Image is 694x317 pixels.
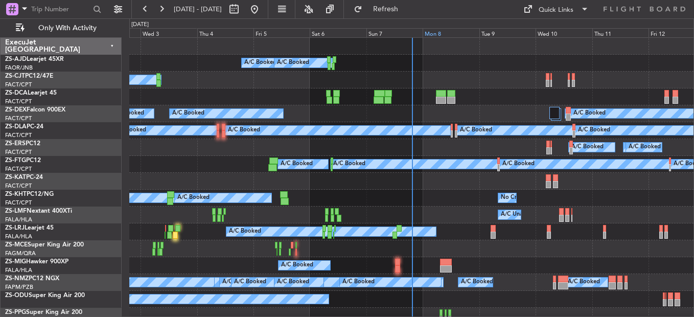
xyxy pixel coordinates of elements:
span: ZS-AJD [5,56,27,62]
a: FALA/HLA [5,233,32,240]
div: A/C Booked [277,55,309,71]
div: A/C Booked [333,156,365,172]
a: FACT/CPT [5,131,32,139]
a: FACT/CPT [5,81,32,88]
span: ZS-LRJ [5,225,25,231]
div: A/C Booked [573,106,606,121]
div: A/C Booked [281,258,313,273]
div: A/C Booked [502,156,535,172]
a: FALA/HLA [5,216,32,223]
div: A/C Booked [244,55,276,71]
button: Refresh [349,1,410,17]
span: ZS-ERS [5,141,26,147]
a: FACT/CPT [5,165,32,173]
span: ZS-MCE [5,242,28,248]
span: [DATE] - [DATE] [174,5,222,14]
div: Mon 8 [423,28,479,37]
span: ZS-LMF [5,208,27,214]
span: ZS-DCA [5,90,28,96]
span: ZS-DLA [5,124,27,130]
a: FACT/CPT [5,182,32,190]
div: Fri 5 [253,28,310,37]
div: Tue 9 [479,28,536,37]
a: FAOR/JNB [5,64,33,72]
button: Only With Activity [11,20,111,36]
a: ZS-NMZPC12 NGX [5,276,59,282]
div: A/C Booked [578,123,610,138]
div: A/C Booked [461,275,493,290]
div: A/C Booked [228,123,260,138]
span: ZS-CJT [5,73,25,79]
button: Quick Links [518,1,594,17]
span: Refresh [364,6,407,13]
a: ZS-AJDLearjet 45XR [5,56,64,62]
a: FACT/CPT [5,115,32,122]
div: A/C Unavailable [501,207,543,222]
a: ZS-FTGPC12 [5,157,41,164]
span: ZS-ODU [5,292,29,299]
div: A/C Booked [460,123,492,138]
div: No Crew [501,190,524,206]
span: ZS-MIG [5,259,26,265]
div: A/C Booked [229,224,261,239]
span: ZS-KHT [5,191,27,197]
a: FAGM/QRA [5,250,36,257]
a: ZS-MIGHawker 900XP [5,259,68,265]
span: ZS-DEX [5,107,27,113]
div: Wed 10 [536,28,592,37]
a: FACT/CPT [5,148,32,156]
a: FAPM/PZB [5,283,33,291]
div: Wed 3 [141,28,197,37]
div: A/C Booked [281,156,313,172]
a: FALA/HLA [5,266,32,274]
a: ZS-DCALearjet 45 [5,90,57,96]
div: [DATE] [131,20,149,29]
a: ZS-KHTPC12/NG [5,191,54,197]
a: ZS-LMFNextant 400XTi [5,208,72,214]
div: A/C Booked [222,275,255,290]
span: ZS-NMZ [5,276,29,282]
a: ZS-PPGSuper King Air 200 [5,309,82,315]
a: ZS-LRJLearjet 45 [5,225,54,231]
div: A/C Booked [568,275,600,290]
span: ZS-PPG [5,309,26,315]
div: Sun 7 [366,28,423,37]
div: Sat 6 [310,28,366,37]
a: ZS-MCESuper King Air 200 [5,242,84,248]
span: Only With Activity [27,25,108,32]
input: Trip Number [31,2,90,17]
a: ZS-CJTPC12/47E [5,73,53,79]
a: ZS-ODUSuper King Air 200 [5,292,85,299]
a: ZS-ERSPC12 [5,141,40,147]
div: A/C Booked [342,275,375,290]
a: FACT/CPT [5,199,32,207]
div: Thu 11 [592,28,649,37]
div: A/C Booked [114,123,146,138]
a: FACT/CPT [5,98,32,105]
span: ZS-KAT [5,174,26,180]
a: ZS-DEXFalcon 900EX [5,107,65,113]
div: Quick Links [539,5,573,15]
div: A/C Booked [234,275,266,290]
div: A/C Booked [629,140,661,155]
div: Thu 4 [197,28,253,37]
div: A/C Booked [172,106,204,121]
div: A/C Booked [571,140,604,155]
a: ZS-KATPC-24 [5,174,43,180]
span: ZS-FTG [5,157,26,164]
div: A/C Booked [177,190,210,206]
a: ZS-DLAPC-24 [5,124,43,130]
div: A/C Booked [277,275,309,290]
